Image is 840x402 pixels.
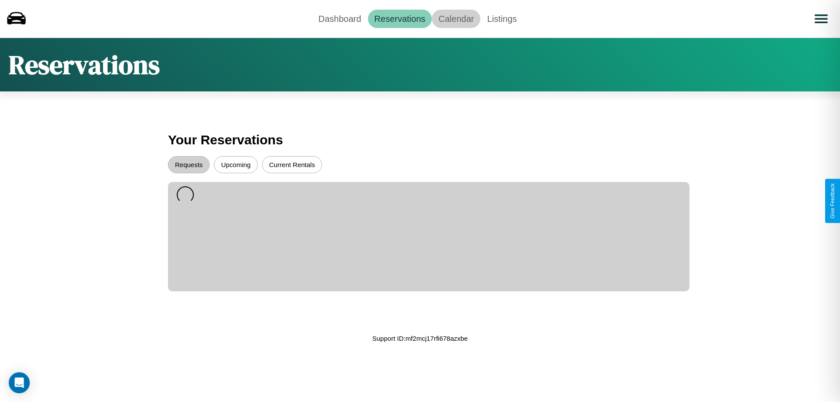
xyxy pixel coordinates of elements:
[432,10,480,28] a: Calendar
[480,10,523,28] a: Listings
[168,128,672,152] h3: Your Reservations
[168,156,210,173] button: Requests
[9,47,160,83] h1: Reservations
[829,183,836,219] div: Give Feedback
[214,156,258,173] button: Upcoming
[312,10,368,28] a: Dashboard
[809,7,833,31] button: Open menu
[262,156,322,173] button: Current Rentals
[9,372,30,393] div: Open Intercom Messenger
[372,332,468,344] p: Support ID: mf2mcj17rfi678azxbe
[368,10,432,28] a: Reservations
